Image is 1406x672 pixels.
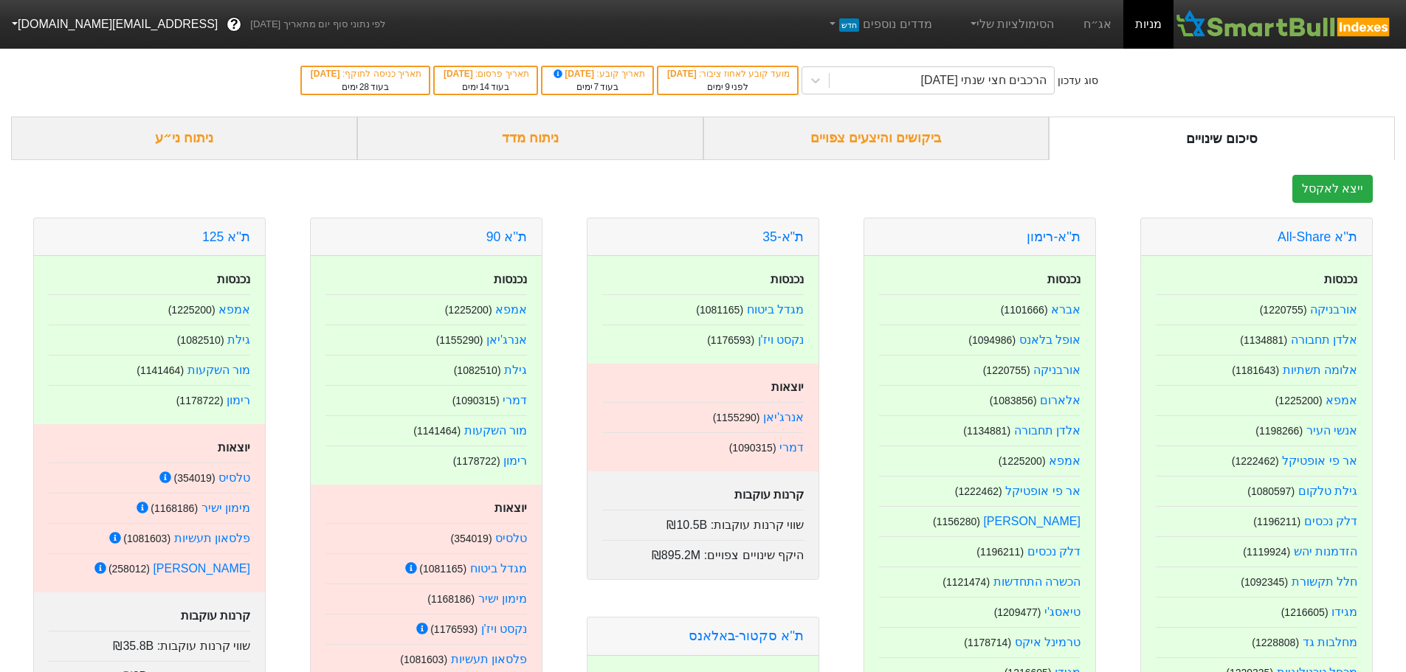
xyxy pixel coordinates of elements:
[227,394,250,406] a: רימון
[1033,364,1081,376] a: אורבניקה
[1044,606,1081,618] a: טיאסג'י
[990,395,1037,406] small: ( 1083856 )
[1306,424,1357,437] a: אנשי העיר
[495,532,527,544] a: טלסיס
[227,333,250,346] a: גילת
[49,631,250,655] div: שווי קרנות עוקבות :
[729,442,776,454] small: ( 1090315 )
[703,117,1050,160] div: ביקושים והיצעים צפויים
[1049,117,1395,160] div: סיכום שינויים
[151,502,198,514] small: ( 1168186 )
[993,575,1081,588] a: הכשרה התחדשות
[1049,454,1081,467] a: אמפא
[108,563,150,575] small: ( 258012 )
[734,488,804,501] strong: קרנות עוקבות
[1260,304,1307,316] small: ( 1220755 )
[137,364,184,376] small: ( 1141464 )
[436,334,483,346] small: ( 1155290 )
[309,80,421,94] div: בעוד ימים
[430,623,478,635] small: ( 1176593 )
[309,67,421,80] div: תאריך כניסה לתוקף :
[725,82,730,92] span: 9
[1027,229,1081,244] a: ת''א-רימון
[481,623,528,635] a: נקסט ויז'ן
[983,515,1081,527] a: [PERSON_NAME]
[357,117,703,160] div: ניתוח מדד
[1291,333,1357,346] a: אלדן תחבורה
[551,69,597,79] span: [DATE]
[504,364,527,376] a: גילת
[652,549,700,561] span: ₪895.2M
[1247,485,1295,497] small: ( 1080597 )
[419,563,466,575] small: ( 1081165 )
[666,67,790,80] div: מועד קובע לאחוז ציבור :
[445,304,492,316] small: ( 1225200 )
[359,82,369,92] span: 28
[1232,455,1279,467] small: ( 1222462 )
[1019,333,1081,346] a: אופל בלאנס
[495,303,527,316] a: אמפא
[1278,229,1357,244] a: ת''א All-Share
[123,533,170,544] small: ( 1081603 )
[1240,334,1287,346] small: ( 1134881 )
[1292,575,1357,588] a: חלל תקשורת
[594,82,599,92] span: 7
[550,67,645,80] div: תאריך קובע :
[1275,395,1323,406] small: ( 1225200 )
[1324,273,1357,285] strong: נכנסות
[1292,175,1373,203] button: ייצא לאקסל
[1058,73,1098,89] div: סוג עדכון
[1027,545,1081,558] a: דלק נכסים
[1294,545,1357,558] a: הזדמנות יהש
[963,425,1010,437] small: ( 1134881 )
[503,454,527,467] a: רימון
[779,441,804,454] a: דמרי
[1014,424,1081,437] a: אלדן תחבורה
[494,273,527,285] strong: נכנסות
[762,229,804,244] a: ת"א-35
[218,441,250,454] strong: יוצאות
[1331,606,1357,618] a: מגידו
[758,333,804,346] a: נקסט ויז'ן
[550,80,645,94] div: בעוד ימים
[174,532,250,544] a: פלסאון תעשיות
[413,425,461,437] small: ( 1141464 )
[1303,636,1357,648] a: מחלבות גד
[1326,394,1357,406] a: אמפא
[187,364,250,376] a: מור השקעות
[1001,304,1048,316] small: ( 1101666 )
[230,15,238,35] span: ?
[707,334,754,346] small: ( 1176593 )
[964,637,1011,648] small: ( 1178714 )
[480,82,489,92] span: 14
[113,640,154,652] span: ₪35.8B
[181,609,250,622] strong: קרנות עוקבות
[1283,364,1357,376] a: אלומה תשתיות
[955,485,1002,497] small: ( 1222462 )
[173,472,215,484] small: ( 354019 )
[666,519,707,531] span: ₪10.5B
[1253,516,1300,527] small: ( 1196211 )
[454,364,501,376] small: ( 1082510 )
[689,628,804,643] a: ת''א סקטור-באלאנס
[1040,394,1081,406] a: אלארום
[976,546,1024,558] small: ( 1196211 )
[999,455,1046,467] small: ( 1225200 )
[747,303,804,316] a: מגדל ביטוח
[771,381,804,393] strong: יוצאות
[400,654,447,665] small: ( 1081603 )
[771,273,804,285] strong: נכנסות
[201,502,250,514] a: מימון ישיר
[452,395,500,406] small: ( 1090315 )
[202,229,250,244] a: ת''א 125
[839,18,859,32] span: חדש
[486,333,527,346] a: אנרג'יאן
[1243,546,1290,558] small: ( 1119924 )
[1255,425,1303,437] small: ( 1198266 )
[1241,576,1288,588] small: ( 1092345 )
[1047,273,1081,285] strong: נכנסות
[450,533,492,544] small: ( 354019 )
[1281,606,1329,618] small: ( 1216605 )
[696,304,743,316] small: ( 1081165 )
[821,10,938,39] a: מדדים נוספיםחדש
